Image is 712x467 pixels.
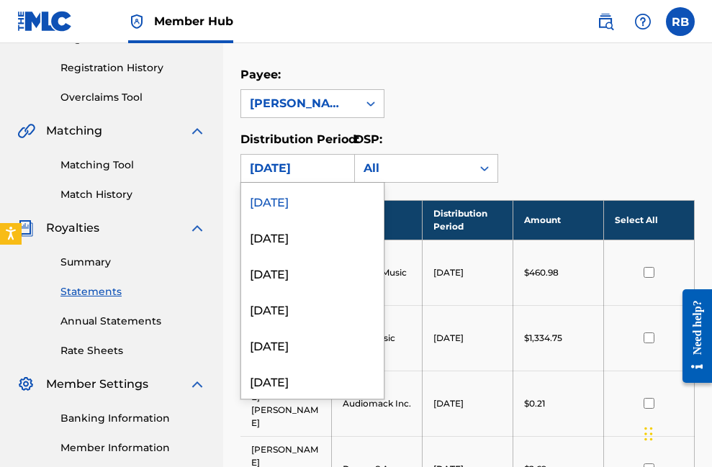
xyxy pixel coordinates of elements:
[241,255,384,291] div: [DATE]
[241,291,384,327] div: [DATE]
[666,7,695,36] div: User Menu
[240,371,331,436] td: [PERSON_NAME] [PERSON_NAME]
[60,411,206,426] a: Banking Information
[17,122,35,140] img: Matching
[240,132,359,146] label: Distribution Period:
[46,376,148,393] span: Member Settings
[640,398,712,467] iframe: Chat Widget
[422,305,513,371] td: [DATE]
[603,200,694,240] th: Select All
[513,200,603,240] th: Amount
[250,95,349,112] div: [PERSON_NAME] [PERSON_NAME]
[241,327,384,363] div: [DATE]
[189,376,206,393] img: expand
[46,122,102,140] span: Matching
[46,219,99,237] span: Royalties
[60,255,206,270] a: Summary
[422,371,513,436] td: [DATE]
[60,284,206,299] a: Statements
[60,90,206,105] a: Overclaims Tool
[60,158,206,173] a: Matching Tool
[60,187,206,202] a: Match History
[628,7,657,36] div: Help
[354,132,382,146] label: DSP:
[241,183,384,219] div: [DATE]
[154,13,233,30] span: Member Hub
[60,60,206,76] a: Registration History
[60,440,206,455] a: Member Information
[189,122,206,140] img: expand
[60,343,206,358] a: Rate Sheets
[672,275,712,398] iframe: Resource Center
[634,13,652,30] img: help
[597,13,614,30] img: search
[17,219,35,237] img: Royalties
[524,266,559,279] p: $460.98
[524,332,562,345] p: $1,334.75
[331,371,422,436] td: Audiomack Inc.
[17,11,73,32] img: MLC Logo
[189,219,206,237] img: expand
[60,314,206,329] a: Annual Statements
[17,376,35,393] img: Member Settings
[241,219,384,255] div: [DATE]
[422,240,513,305] td: [DATE]
[364,160,463,177] div: All
[524,397,545,410] p: $0.21
[240,68,281,81] label: Payee:
[241,363,384,399] div: [DATE]
[422,200,513,240] th: Distribution Period
[591,7,620,36] a: Public Search
[250,160,349,177] div: [DATE]
[128,13,145,30] img: Top Rightsholder
[644,412,653,455] div: Drag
